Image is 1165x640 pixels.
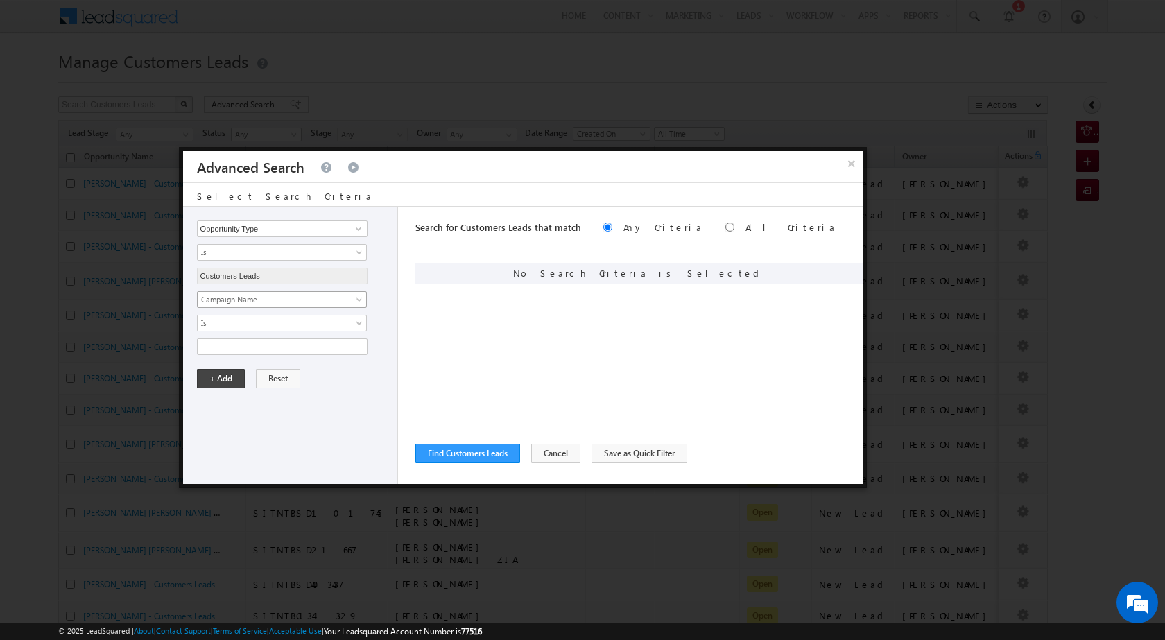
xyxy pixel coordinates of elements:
[256,369,300,388] button: Reset
[198,246,348,259] span: Is
[745,221,836,233] label: All Criteria
[348,222,365,236] a: Show All Items
[198,317,348,329] span: Is
[197,190,373,202] span: Select Search Criteria
[156,626,211,635] a: Contact Support
[531,444,580,463] button: Cancel
[415,444,520,463] button: Find Customers Leads
[213,626,267,635] a: Terms of Service
[197,268,368,284] input: Type to Search
[197,151,304,182] h3: Advanced Search
[840,151,863,175] button: ×
[269,626,322,635] a: Acceptable Use
[197,244,367,261] a: Is
[197,369,245,388] button: + Add
[198,293,348,306] span: Campaign Name
[58,625,482,638] span: © 2025 LeadSquared | | | | |
[623,221,703,233] label: Any Criteria
[134,626,154,635] a: About
[415,263,863,284] div: No Search Criteria is Selected
[197,291,367,308] a: Campaign Name
[324,626,482,637] span: Your Leadsquared Account Number is
[592,444,687,463] button: Save as Quick Filter
[415,221,581,233] span: Search for Customers Leads that match
[197,315,367,331] a: Is
[461,626,482,637] span: 77516
[197,220,368,237] input: Type to Search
